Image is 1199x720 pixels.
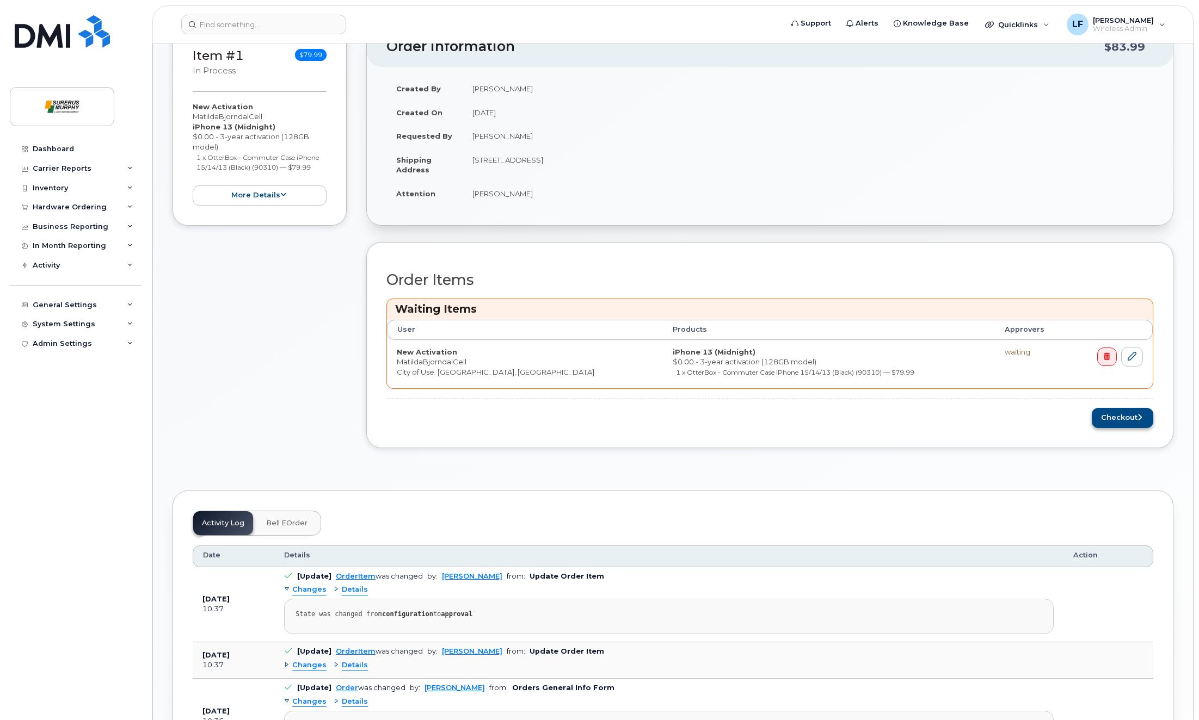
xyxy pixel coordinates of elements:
[507,572,525,580] span: from:
[427,647,438,655] span: by:
[1093,24,1154,33] span: Wireless Admin
[856,18,878,29] span: Alerts
[427,572,438,580] span: by:
[386,39,1104,54] h2: Order Information
[193,102,253,111] strong: New Activation
[1059,14,1173,35] div: LJ Feller
[839,13,886,34] a: Alerts
[266,519,308,527] span: Bell eOrder
[1072,18,1083,31] span: LF
[463,148,1153,182] td: [STREET_ADDRESS]
[784,13,839,34] a: Support
[395,302,1145,316] h3: Waiting Items
[512,684,614,692] b: Orders General Info Form
[530,572,604,580] b: Update Order Item
[673,347,755,356] strong: iPhone 13 (Midnight)
[425,684,485,692] a: [PERSON_NAME]
[1063,545,1153,567] th: Action
[193,66,236,76] small: in process
[386,272,1153,288] h2: Order Items
[463,124,1153,148] td: [PERSON_NAME]
[193,48,244,63] a: Item #1
[336,684,358,692] a: Order
[297,572,331,580] b: [Update]
[1005,347,1060,357] div: waiting
[396,84,441,93] strong: Created By
[202,604,265,614] div: 10:37
[202,660,265,670] div: 10:37
[530,647,604,655] b: Update Order Item
[676,368,914,376] small: 1 x OtterBox - Commuter Case iPhone 15/14/13 (Black) (90310) — $79.99
[342,697,368,707] span: Details
[292,697,327,707] span: Changes
[396,189,435,198] strong: Attention
[396,132,452,140] strong: Requested By
[193,102,327,206] div: MatildaBjorndalCell $0.00 - 3-year activation (128GB model)
[203,550,220,560] span: Date
[297,684,331,692] b: [Update]
[396,108,442,117] strong: Created On
[489,684,508,692] span: from:
[202,651,230,659] b: [DATE]
[441,610,472,618] strong: approval
[463,101,1153,125] td: [DATE]
[292,585,327,595] span: Changes
[387,320,663,339] th: User
[336,647,376,655] a: OrderItem
[507,647,525,655] span: from:
[336,684,405,692] div: was changed
[387,340,663,389] td: MatildaBjorndalCell City of Use: [GEOGRAPHIC_DATA], [GEOGRAPHIC_DATA]
[284,550,310,560] span: Details
[193,185,327,206] button: more details
[181,15,346,34] input: Find something...
[202,707,230,715] b: [DATE]
[410,684,420,692] span: by:
[663,340,995,389] td: $0.00 - 3-year activation (128GB model)
[382,610,433,618] strong: configuration
[463,182,1153,206] td: [PERSON_NAME]
[296,610,1042,618] div: State was changed from to
[202,595,230,603] b: [DATE]
[295,49,327,61] span: $79.99
[193,122,275,131] strong: iPhone 13 (Midnight)
[1104,36,1145,57] div: $83.99
[342,660,368,671] span: Details
[977,14,1057,35] div: Quicklinks
[336,572,423,580] div: was changed
[463,77,1153,101] td: [PERSON_NAME]
[397,347,457,356] strong: New Activation
[1092,408,1153,428] button: Checkout
[442,647,502,655] a: [PERSON_NAME]
[903,18,969,29] span: Knowledge Base
[336,647,423,655] div: was changed
[297,647,331,655] b: [Update]
[196,153,319,172] small: 1 x OtterBox - Commuter Case iPhone 15/14/13 (Black) (90310) — $79.99
[336,572,376,580] a: OrderItem
[1093,16,1154,24] span: [PERSON_NAME]
[801,18,831,29] span: Support
[995,320,1070,339] th: Approvers
[998,20,1038,29] span: Quicklinks
[396,156,432,175] strong: Shipping Address
[342,585,368,595] span: Details
[663,320,995,339] th: Products
[886,13,976,34] a: Knowledge Base
[292,660,327,671] span: Changes
[442,572,502,580] a: [PERSON_NAME]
